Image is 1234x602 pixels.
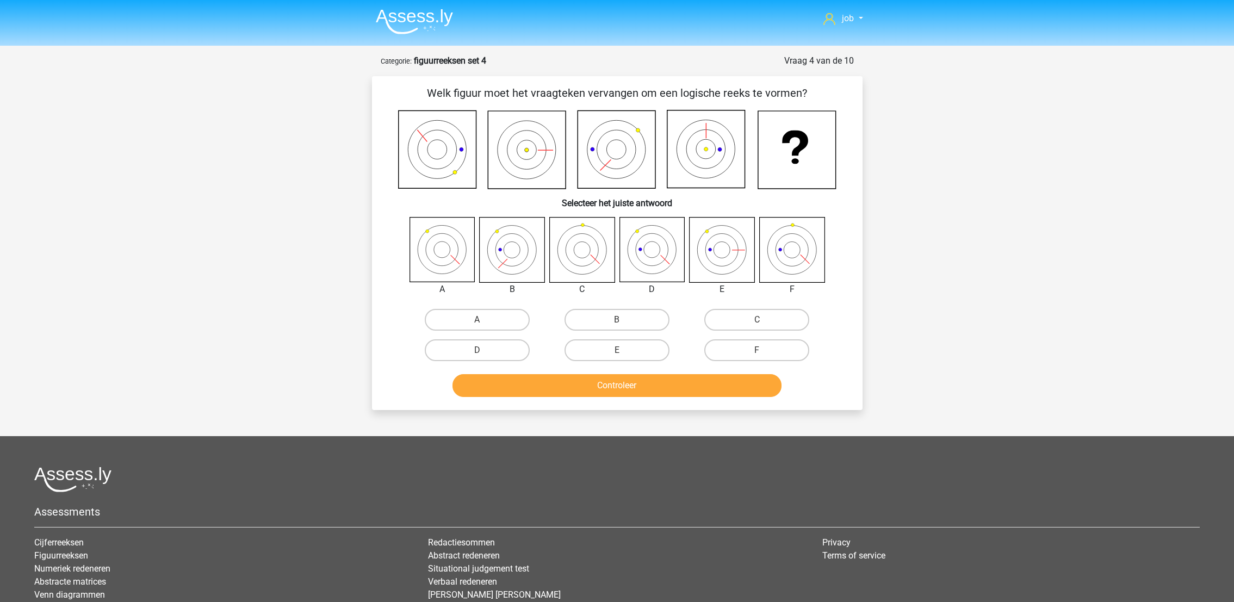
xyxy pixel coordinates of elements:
img: Assessly logo [34,467,111,492]
a: [PERSON_NAME] [PERSON_NAME] [428,589,561,600]
label: B [565,309,669,331]
a: Cijferreeksen [34,537,84,548]
a: Redactiesommen [428,537,495,548]
a: Terms of service [822,550,885,561]
div: E [681,283,763,296]
a: Verbaal redeneren [428,576,497,587]
label: E [565,339,669,361]
small: Categorie: [381,57,412,65]
h6: Selecteer het juiste antwoord [389,189,845,208]
a: Abstracte matrices [34,576,106,587]
div: Vraag 4 van de 10 [784,54,854,67]
label: F [704,339,809,361]
label: D [425,339,530,361]
a: job [819,12,867,25]
div: A [401,283,483,296]
label: A [425,309,530,331]
a: Numeriek redeneren [34,563,110,574]
a: Venn diagrammen [34,589,105,600]
span: job [842,13,854,23]
img: Assessly [376,9,453,34]
a: Situational judgement test [428,563,529,574]
h5: Assessments [34,505,1200,518]
strong: figuurreeksen set 4 [414,55,486,66]
p: Welk figuur moet het vraagteken vervangen om een logische reeks te vormen? [389,85,845,101]
div: B [471,283,553,296]
a: Figuurreeksen [34,550,88,561]
div: D [611,283,693,296]
div: F [751,283,833,296]
a: Abstract redeneren [428,550,500,561]
button: Controleer [452,374,782,397]
a: Privacy [822,537,851,548]
div: C [541,283,623,296]
label: C [704,309,809,331]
